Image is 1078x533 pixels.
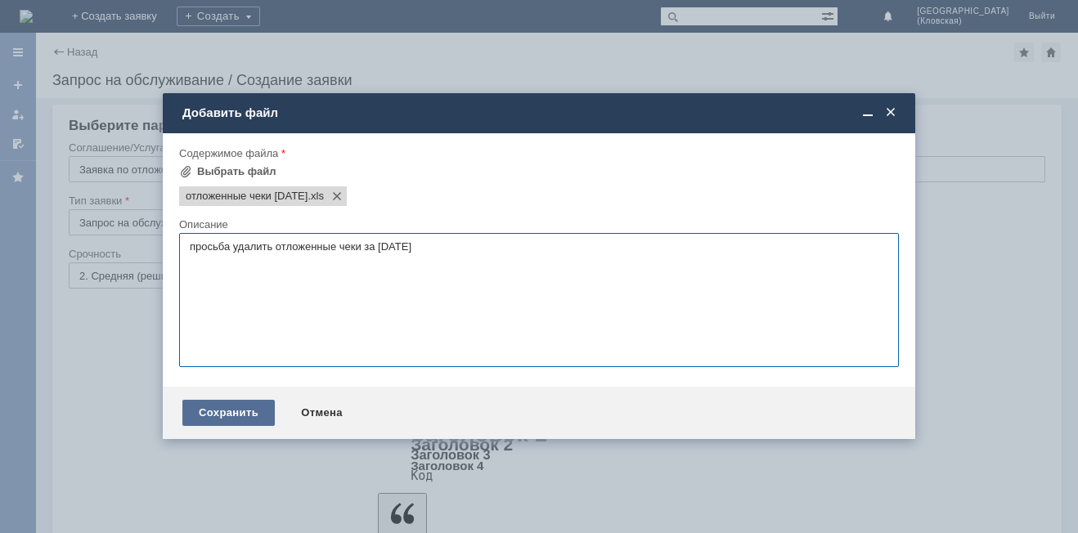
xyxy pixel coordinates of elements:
[7,7,239,33] div: просьба удалить отложенные чеки за [DATE]
[197,165,276,178] div: Выбрать файл
[860,105,876,120] span: Свернуть (Ctrl + M)
[179,219,896,230] div: Описание
[308,190,324,203] span: отложенные чеки 15.10.2025.xls
[182,105,899,120] div: Добавить файл
[186,190,308,203] span: отложенные чеки 15.10.2025.xls
[883,105,899,120] span: Закрыть
[179,148,896,159] div: Содержимое файла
